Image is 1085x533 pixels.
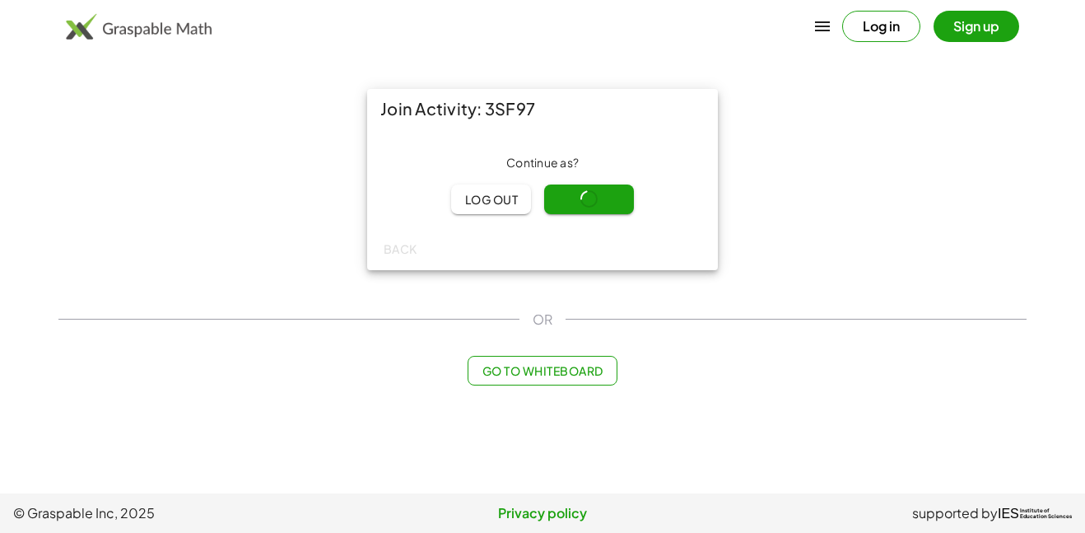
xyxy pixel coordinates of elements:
a: IESInstitute ofEducation Sciences [998,503,1072,523]
div: Continue as ? [380,155,705,171]
span: Go to Whiteboard [482,363,603,378]
span: OR [533,310,552,330]
button: Log in [842,11,920,42]
span: © Graspable Inc, 2025 [13,503,366,523]
span: IES [998,506,1019,521]
button: Sign up [934,11,1019,42]
span: Institute of Education Sciences [1020,508,1072,520]
span: supported by [912,503,998,523]
a: Privacy policy [366,503,719,523]
button: Go to Whiteboard [468,356,617,386]
span: Log out [464,192,518,207]
button: Log out [451,185,531,214]
div: Join Activity: 3SF97 [367,89,718,129]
